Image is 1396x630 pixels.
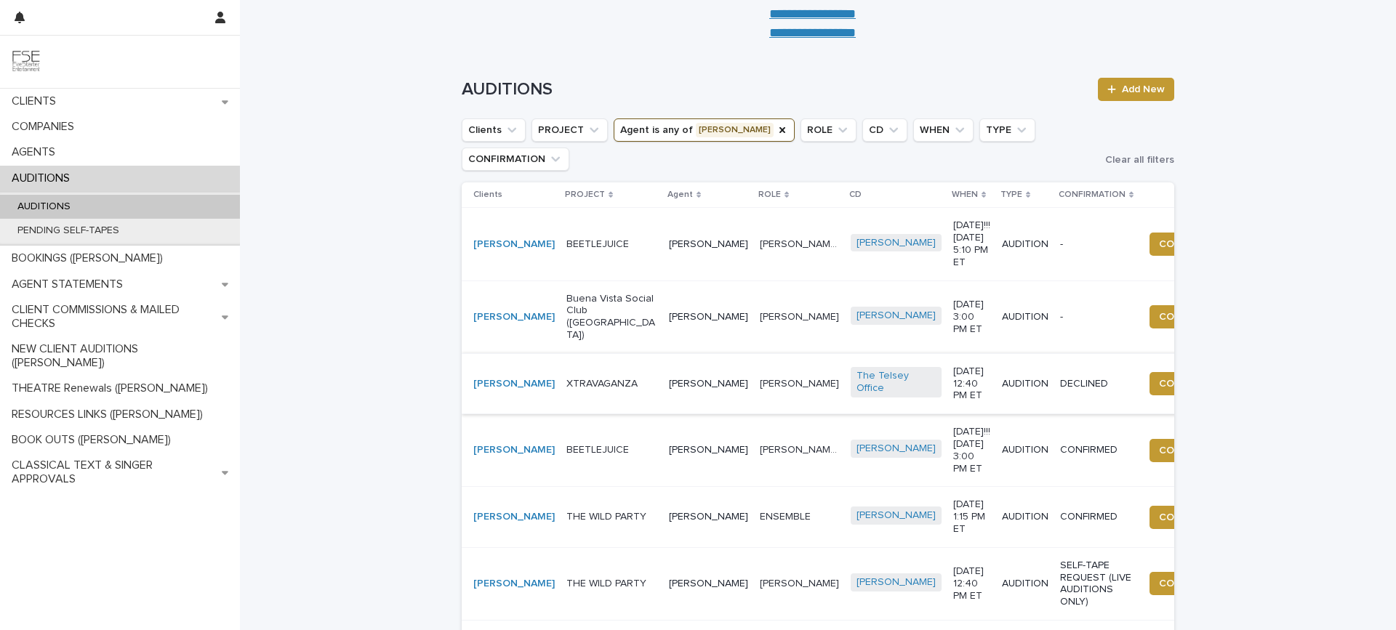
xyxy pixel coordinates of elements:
tr: [PERSON_NAME] XTRAVAGANZA[PERSON_NAME][PERSON_NAME][PERSON_NAME] The Telsey Office [DATE] 12:40 P... [462,353,1269,413]
p: TYPE [1000,187,1022,203]
p: CLASSICAL TEXT & SINGER APPROVALS [6,459,222,486]
p: CONFIRMED [1060,444,1132,456]
p: WHEN [952,187,978,203]
p: [PERSON_NAME] [669,511,748,523]
p: Agent [667,187,693,203]
tr: [PERSON_NAME] BEETLEJUICE[PERSON_NAME][PERSON_NAME] u-s, Girl Scout u-s, Miss Argentina u-s[PERSO... [462,414,1269,487]
p: PROJECT [565,187,605,203]
button: PROJECT [531,118,608,142]
p: [PERSON_NAME] [669,311,748,323]
a: [PERSON_NAME] [473,311,555,323]
span: CONFIRMATION [1159,443,1236,458]
p: CLIENT COMMISSIONS & MAILED CHECKS [6,303,222,331]
p: AUDITION [1002,378,1048,390]
p: AUDITIONS [6,171,81,185]
span: CONFIRMATION [1159,310,1236,324]
a: [PERSON_NAME] [857,509,936,522]
button: WHEN [913,118,974,142]
button: CONFIRMATION [462,148,569,171]
a: [PERSON_NAME] [473,511,555,523]
button: CONFIRMATION [1150,233,1245,256]
a: [PERSON_NAME] [473,378,555,390]
p: AUDITION [1002,578,1048,590]
p: [DATE] 12:40 PM ET [953,565,990,602]
p: PENDING SELF-TAPES [6,225,131,237]
p: Lydia u-s, Girl Scout u-s, Miss Argentina u-s [760,441,842,456]
p: ROLE [758,187,781,203]
span: CONFIRMATION [1159,376,1236,391]
tr: [PERSON_NAME] BEETLEJUICE[PERSON_NAME][PERSON_NAME] u-s, Girl Scout u-s, Miss Argentina u-s[PERSO... [462,208,1269,280]
p: - [1060,311,1132,323]
button: TYPE [979,118,1035,142]
tr: [PERSON_NAME] THE WILD PARTY[PERSON_NAME][PERSON_NAME][PERSON_NAME] [PERSON_NAME] [DATE] 12:40 PM... [462,547,1269,620]
button: Clients [462,118,526,142]
p: THE WILD PARTY [566,511,657,523]
p: RESOURCES LINKS ([PERSON_NAME]) [6,408,214,421]
p: [PERSON_NAME] [760,375,842,390]
p: Clients [473,187,502,203]
p: NEW CLIENT AUDITIONS ([PERSON_NAME]) [6,342,240,370]
button: Clear all filters [1099,149,1174,171]
p: [PERSON_NAME] [669,444,748,456]
p: AGENTS [6,145,67,159]
p: THEATRE Renewals ([PERSON_NAME]) [6,381,220,395]
p: AUDITION [1002,444,1048,456]
p: CLIENTS [6,94,68,108]
span: CONFIRMATION [1159,510,1236,525]
span: Add New [1122,84,1165,94]
p: [DATE]!!! [DATE] 5:10 PM ET [953,219,990,268]
span: CONFIRMATION [1159,237,1236,251]
p: CONFIRMATION [1059,187,1126,203]
button: CONFIRMATION [1150,372,1245,395]
button: CONFIRMATION [1150,572,1245,595]
p: AGENT STATEMENTS [6,278,135,291]
p: BEETLEJUICE [566,444,657,456]
p: [DATE]!!! [DATE] 3:00 PM ET [953,426,990,474]
a: [PERSON_NAME] [473,238,555,251]
span: Clear all filters [1105,155,1174,165]
p: AUDITION [1002,511,1048,523]
p: [PERSON_NAME] [760,575,842,590]
p: SELF-TAPE REQUEST (LIVE AUDITIONS ONLY) [1060,560,1132,608]
a: [PERSON_NAME] [857,237,936,249]
p: Lydia u-s, Girl Scout u-s, Miss Argentina u-s [760,235,842,251]
p: [PERSON_NAME] [669,578,748,590]
button: CD [862,118,907,142]
a: [PERSON_NAME] [473,578,555,590]
button: Agent [614,118,795,142]
a: [PERSON_NAME] [857,443,936,455]
p: Buena Vista Social Club ([GEOGRAPHIC_DATA]) [566,293,657,342]
p: AUDITION [1002,238,1048,251]
button: CONFIRMATION [1150,305,1245,328]
a: The Telsey Office [857,370,936,395]
p: [PERSON_NAME] [669,378,748,390]
a: [PERSON_NAME] [857,310,936,322]
button: CONFIRMATION [1150,439,1245,462]
a: [PERSON_NAME] [473,444,555,456]
p: ENSEMBLE [760,508,814,523]
p: XTRAVAGANZA [566,378,657,390]
tr: [PERSON_NAME] THE WILD PARTY[PERSON_NAME]ENSEMBLEENSEMBLE [PERSON_NAME] [DATE] 1:15 PM ETAUDITION... [462,487,1269,547]
p: BEETLEJUICE [566,238,657,251]
p: COMPANIES [6,120,86,134]
p: AUDITION [1002,311,1048,323]
img: 9JgRvJ3ETPGCJDhvPVA5 [12,47,41,76]
p: [DATE] 12:40 PM ET [953,366,990,402]
p: [DATE] 1:15 PM ET [953,498,990,535]
button: ROLE [801,118,857,142]
span: CONFIRMATION [1159,576,1236,591]
p: BOOKINGS ([PERSON_NAME]) [6,251,174,265]
h1: AUDITIONS [462,79,1089,100]
button: CONFIRMATION [1150,506,1245,529]
tr: [PERSON_NAME] Buena Vista Social Club ([GEOGRAPHIC_DATA])[PERSON_NAME][PERSON_NAME][PERSON_NAME] ... [462,280,1269,353]
p: THE WILD PARTY [566,578,657,590]
p: [PERSON_NAME] [760,308,842,323]
a: Add New [1098,78,1174,101]
p: CD [849,187,862,203]
p: BOOK OUTS ([PERSON_NAME]) [6,433,182,447]
p: [PERSON_NAME] [669,238,748,251]
p: AUDITIONS [6,201,82,213]
p: DECLINED [1060,378,1132,390]
p: CONFIRMED [1060,511,1132,523]
p: [DATE] 3:00 PM ET [953,299,990,335]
